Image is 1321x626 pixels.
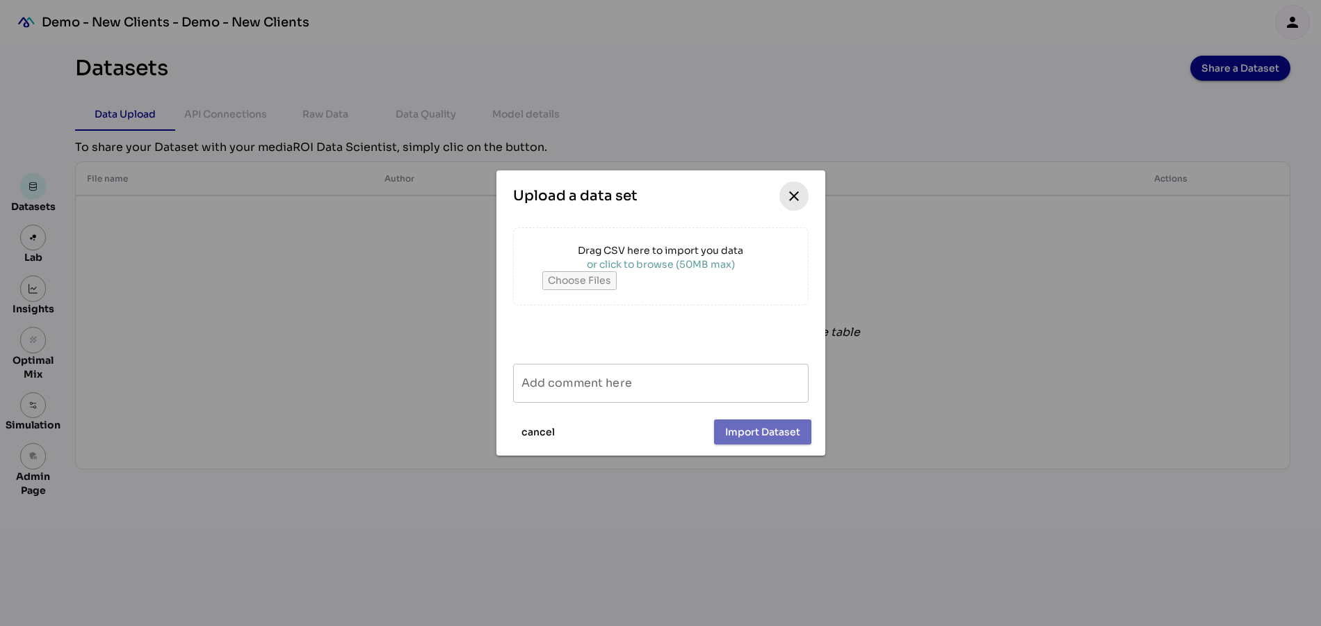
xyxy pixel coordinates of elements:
[510,419,566,444] button: cancel
[542,257,779,271] div: or click to browse (50MB max)
[513,186,638,206] div: Upload a data set
[521,364,800,403] input: Add comment here
[521,424,555,440] span: cancel
[542,243,779,257] div: Drag CSV here to import you data
[714,419,811,444] button: Import Dataset
[725,424,800,440] span: Import Dataset
[786,188,802,204] i: close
